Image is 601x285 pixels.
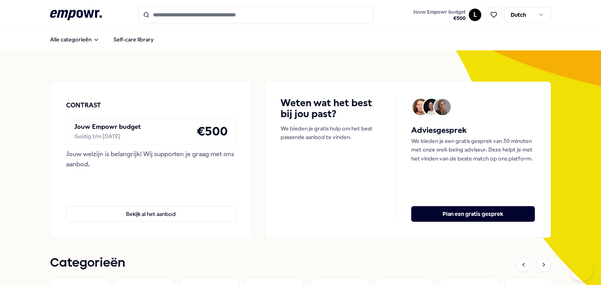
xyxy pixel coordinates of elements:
[411,7,467,23] button: Jouw Empowr budget€500
[66,149,236,169] div: Jouw welzijn is belangrijk! Wij supporten je graag met ons aanbod.
[281,124,380,142] p: We bieden je gratis hulp om het best passende aanbod te vinden.
[66,194,236,222] a: Bekijk al het aanbod
[66,206,236,222] button: Bekijk al het aanbod
[74,132,141,141] div: Geldig t/m [DATE]
[423,99,440,115] img: Avatar
[412,99,429,115] img: Avatar
[281,98,380,119] h4: Weten wat het best bij jou past?
[413,15,466,21] span: € 500
[411,206,535,222] button: Plan een gratis gesprek
[570,258,593,281] iframe: Help Scout Beacon - Open
[434,99,451,115] img: Avatar
[469,9,481,21] button: L
[44,32,160,47] nav: Main
[74,122,141,132] p: Jouw Empowr budget
[413,9,466,15] span: Jouw Empowr budget
[139,6,373,23] input: Search for products, categories or subcategories
[50,253,125,273] h1: Categorieën
[411,124,535,137] h5: Adviesgesprek
[44,32,106,47] button: Alle categorieën
[107,32,160,47] a: Self-care library
[196,121,228,141] h4: € 500
[410,7,469,23] a: Jouw Empowr budget€500
[66,100,101,110] p: CONTRAST
[411,137,535,163] p: We bieden je een gratis gesprek van 30 minuten met onze well-being adviseur. Deze helpt je met he...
